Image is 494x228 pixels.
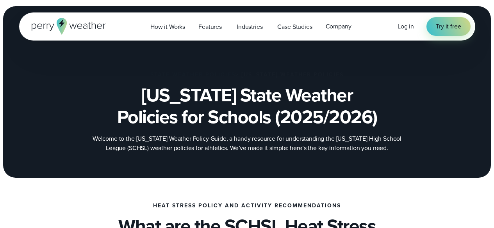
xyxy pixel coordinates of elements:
[426,17,470,36] a: Try it free
[144,19,192,35] a: How it Works
[153,203,341,209] h3: Heat Stress Policy and Activity Recommendations
[237,22,262,32] span: Industries
[277,22,312,32] span: Case Studies
[58,84,436,128] h1: [US_STATE] State Weather Policies for Schools (2025/2026)
[436,22,461,31] span: Try it free
[91,134,403,153] p: Welcome to the [US_STATE] Weather Policy Guide, a handy resource for understanding the [US_STATE]...
[326,22,351,31] span: Company
[271,19,319,35] a: Case Studies
[150,22,185,32] span: How it Works
[198,22,222,32] span: Features
[398,22,414,31] a: Log in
